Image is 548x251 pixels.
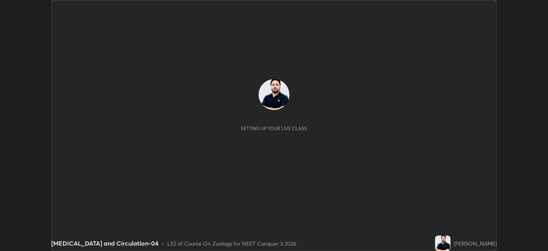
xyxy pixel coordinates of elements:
div: • [161,239,164,248]
img: e939dec78aec4a798ee8b8f1da9afb5d.jpg [259,79,289,110]
div: [MEDICAL_DATA] and Circulation-04 [51,239,158,248]
div: L52 of Course On Zoology for NEET Conquer 3 2026 [167,239,296,248]
img: e939dec78aec4a798ee8b8f1da9afb5d.jpg [435,236,451,251]
div: [PERSON_NAME] [454,239,497,248]
div: Setting up your live class [241,126,307,131]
